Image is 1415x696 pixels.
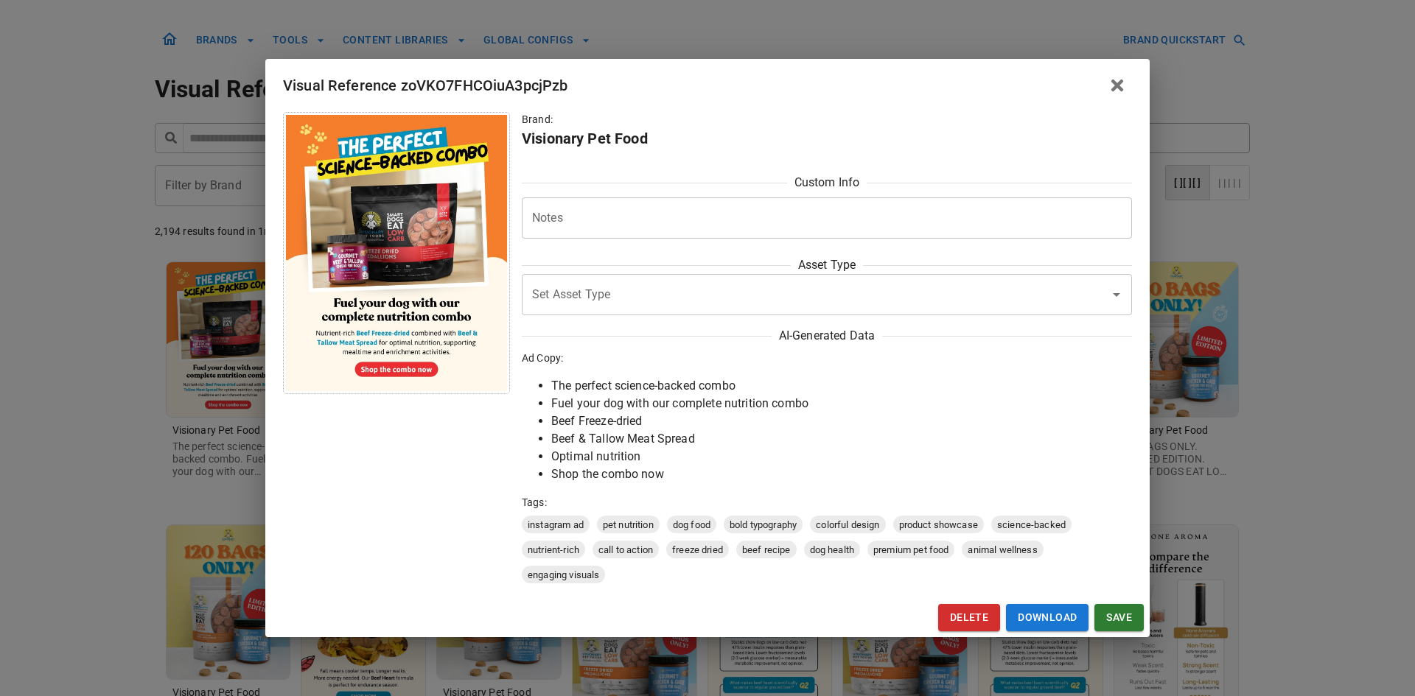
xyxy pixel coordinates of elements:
span: pet nutrition [597,518,660,532]
span: product showcase [893,518,984,532]
span: bold typography [724,518,803,532]
span: Asset Type [791,256,863,274]
li: Beef & Tallow Meat Spread [551,430,1132,448]
span: AI-Generated Data [772,327,882,345]
p: Ad Copy: [522,351,1132,365]
h2: Visual Reference zoVKO7FHCOiuA3pcjPzb [265,59,1150,112]
span: instagram ad [522,518,590,532]
span: engaging visuals [522,568,605,583]
span: colorful design [810,518,885,532]
button: Open [1106,284,1127,305]
img: Image [286,115,507,391]
span: science-backed [991,518,1072,532]
span: dog food [667,518,716,532]
span: premium pet food [867,543,954,558]
span: nutrient-rich [522,543,585,558]
span: Custom Info [787,174,867,191]
span: freeze dried [666,543,729,558]
span: animal wellness [962,543,1043,558]
li: The perfect science-backed combo [551,377,1132,395]
li: Shop the combo now [551,465,1132,483]
a: Download [1006,604,1089,631]
p: Brand: [522,112,1132,127]
span: dog health [804,543,861,558]
li: Fuel your dog with our complete nutrition combo [551,395,1132,412]
button: Save [1094,604,1144,631]
button: Delete [938,604,1000,631]
li: Optimal nutrition [551,448,1132,465]
span: call to action [593,543,659,558]
p: Tags: [522,495,1132,510]
h6: Visionary Pet Food [522,127,1132,150]
span: beef recipe [736,543,797,558]
li: Beef Freeze-dried [551,412,1132,430]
